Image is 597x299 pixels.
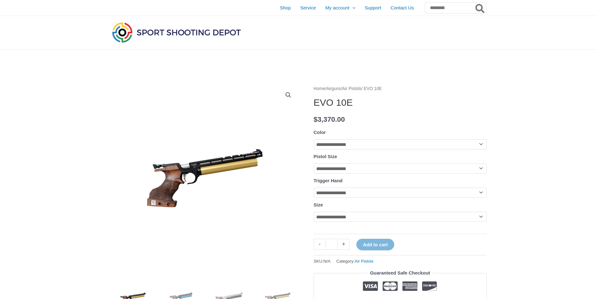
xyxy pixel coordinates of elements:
input: Product quantity [326,239,338,250]
a: Air Pistols [355,259,374,264]
bdi: 3,370.00 [314,115,345,123]
span: $ [314,115,318,123]
span: SKU: [314,257,331,265]
a: - [314,239,326,250]
button: Search [474,3,486,13]
img: Steyr EVO 10E [111,85,299,273]
button: Add to cart [356,239,394,250]
span: Category: [336,257,374,265]
a: Home [314,86,325,91]
a: View full-screen image gallery [283,89,294,101]
span: N/A [323,259,331,264]
img: Sport Shooting Depot [111,21,242,44]
nav: Breadcrumb [314,85,487,93]
label: Trigger Hand [314,178,343,183]
a: + [338,239,350,250]
label: Size [314,202,323,207]
a: Airguns [326,86,341,91]
a: Air Pistols [342,86,361,91]
legend: Guaranteed Safe Checkout [368,269,433,277]
label: Pistol Size [314,154,337,159]
label: Color [314,130,326,135]
h1: EVO 10E [314,97,487,108]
